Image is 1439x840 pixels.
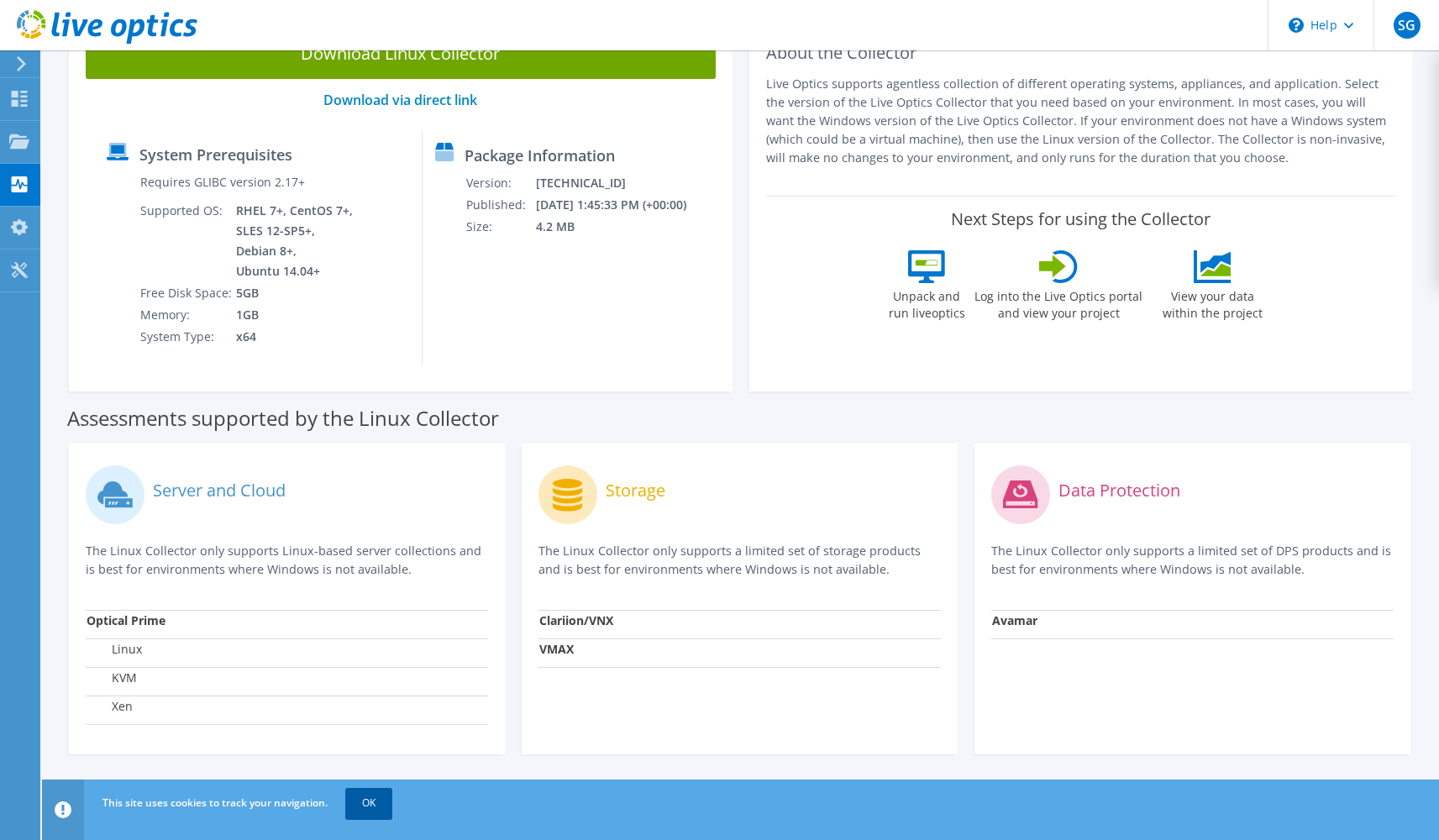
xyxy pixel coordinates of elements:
td: 1GB [235,304,356,326]
a: OK [345,788,392,818]
p: The Linux Collector only supports Linux-based server collections and is best for environments whe... [86,542,488,579]
label: Requires GLIBC version 2.17+ [140,174,305,191]
strong: Clariion/VNX [539,612,613,628]
td: System Type: [139,326,235,348]
label: Package Information [465,147,615,164]
label: Storage [606,482,665,499]
td: [TECHNICAL_ID] [535,172,709,194]
td: Version: [465,172,535,194]
label: Log into the Live Optics portal and view your project [974,283,1143,322]
td: 4.2 MB [535,216,709,238]
a: Download via direct link [323,91,477,109]
td: x64 [235,326,356,348]
strong: Optical Prime [87,612,165,628]
label: KVM [87,669,137,686]
label: Server and Cloud [153,482,286,499]
p: Live Optics supports agentless collection of different operating systems, appliances, and applica... [766,75,1396,167]
span: This site uses cookies to track your navigation. [102,795,328,810]
td: RHEL 7+, CentOS 7+, SLES 12-SP5+, Debian 8+, Ubuntu 14.04+ [235,200,356,282]
td: Supported OS: [139,200,235,282]
label: View your data within the project [1152,283,1273,322]
p: The Linux Collector only supports a limited set of storage products and is best for environments ... [538,542,941,579]
td: [DATE] 1:45:33 PM (+00:00) [535,194,709,216]
a: Download Linux Collector [86,29,716,79]
label: Xen [87,698,133,715]
td: Free Disk Space: [139,282,235,304]
strong: VMAX [539,641,574,657]
strong: Avamar [992,612,1037,628]
label: Linux [87,641,142,658]
span: SG [1394,12,1421,39]
h2: About the Collector [766,43,1396,63]
td: Published: [465,194,535,216]
label: Assessments supported by the Linux Collector [67,410,499,427]
td: 5GB [235,282,356,304]
label: Next Steps for using the Collector [951,209,1211,229]
td: Size: [465,216,535,238]
p: The Linux Collector only supports a limited set of DPS products and is best for environments wher... [991,542,1394,579]
label: Data Protection [1058,482,1180,499]
label: System Prerequisites [139,146,292,163]
svg: \n [1289,18,1304,33]
td: Memory: [139,304,235,326]
label: Unpack and run liveoptics [888,283,965,322]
